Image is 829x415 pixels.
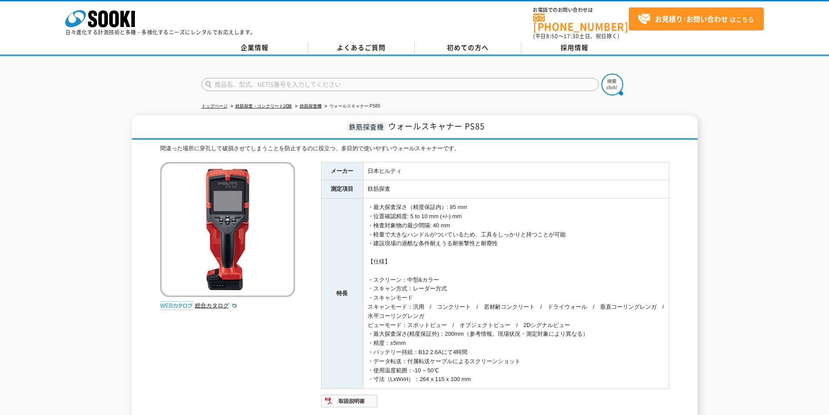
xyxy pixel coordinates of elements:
[533,7,629,13] span: お電話でのお問い合わせは
[447,43,489,52] span: 初めての方へ
[300,104,322,108] a: 鉄筋探査機
[160,301,193,310] img: webカタログ
[321,180,363,199] th: 測定項目
[201,78,599,91] input: 商品名、型式、NETIS番号を入力してください
[201,41,308,54] a: 企業情報
[321,199,363,389] th: 特長
[415,41,521,54] a: 初めての方へ
[533,13,629,31] a: [PHONE_NUMBER]
[347,121,386,132] span: 鉄筋探査機
[235,104,292,108] a: 鉄筋探査・コンクリート試験
[65,30,256,35] p: 日々進化する計測技術と多種・多様化するニーズにレンタルでお応えします。
[363,199,669,389] td: ・最大探査深さ（精度保証内）: 85 mm ・位置確認精度: 5 to 10 mm (+/-) mm ・検査対象物の最少間隔: 40 mm ・軽量で大きなハンドルがついているため、工具をしっかり...
[160,144,669,153] div: 間違った場所に穿孔して破損させてしまうことを防止するのに役立つ、多目的で使いやすいウォールスキャナーです。
[363,180,669,199] td: 鉄筋探査
[363,162,669,180] td: 日本ヒルティ
[638,13,754,26] span: はこちら
[321,400,378,406] a: 取扱説明書
[564,32,579,40] span: 17:30
[195,302,238,309] a: 総合カタログ
[521,41,628,54] a: 採用情報
[601,74,623,95] img: btn_search.png
[201,104,228,108] a: トップページ
[655,13,728,24] strong: お見積り･お問い合わせ
[321,162,363,180] th: メーカー
[323,102,380,111] li: ウォールスキャナー PS85
[629,7,764,30] a: お見積り･お問い合わせはこちら
[321,394,378,408] img: 取扱説明書
[533,32,619,40] span: (平日 ～ 土日、祝日除く)
[160,162,295,297] img: ウォールスキャナー PS85
[546,32,558,40] span: 8:50
[308,41,415,54] a: よくあるご質問
[388,120,485,132] span: ウォールスキャナー PS85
